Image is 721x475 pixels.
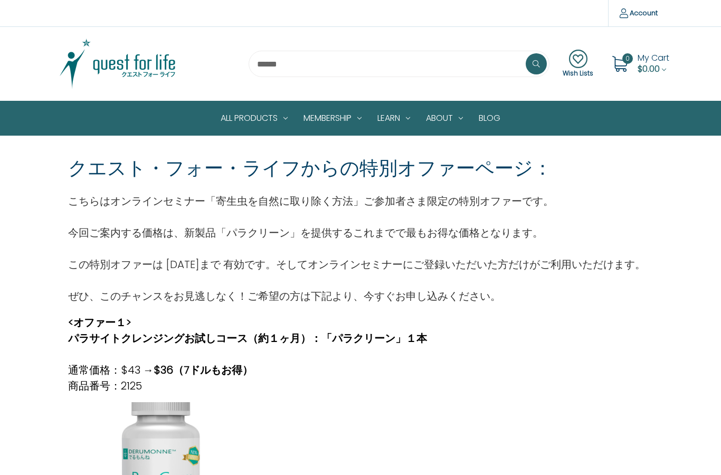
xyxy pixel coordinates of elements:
[68,362,427,378] p: 通常価格：$43 →
[418,101,471,135] a: About
[563,50,593,78] a: Wish Lists
[68,288,646,304] p: ぜひ、このチャンスをお見逃しなく！ご希望の方は下記より、今すぐお申し込みください。
[369,101,418,135] a: Learn
[154,363,253,377] strong: $36（7ドルもお得）
[68,315,131,330] strong: <オファー１>
[638,52,669,75] a: Cart with 0 items
[68,193,646,209] p: こちらはオンラインセミナー「寄生虫を自然に取り除く方法」ご参加者さま限定の特別オファーです。
[296,101,369,135] a: Membership
[68,378,427,394] p: 商品番号：2125
[52,37,184,90] img: Quest Group
[638,52,669,64] span: My Cart
[68,154,552,183] p: クエスト・フォー・ライフからの特別オファーページ：
[622,53,633,64] span: 0
[68,225,646,241] p: 今回ご案内する価格は、新製品「パラクリーン」を提供するこれまでで最もお得な価格となります。
[638,63,660,75] span: $0.00
[471,101,508,135] a: Blog
[68,331,427,346] strong: パラサイトクレンジングお試しコース（約１ヶ月）：「パラクリーン」１本
[213,101,296,135] a: All Products
[68,256,646,272] p: この特別オファーは [DATE]まで 有効です。そしてオンラインセミナーにご登録いただいた方だけがご利用いただけます。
